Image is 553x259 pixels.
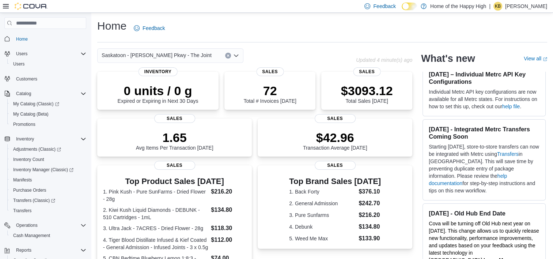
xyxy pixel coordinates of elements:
[154,114,195,123] span: Sales
[7,99,89,109] a: My Catalog (Classic)
[356,57,412,63] p: Updated 4 minute(s) ago
[1,49,89,59] button: Users
[1,33,89,44] button: Home
[139,67,178,76] span: Inventory
[16,36,28,42] span: Home
[118,83,198,98] p: 0 units / 0 g
[489,2,490,11] p: |
[13,167,73,173] span: Inventory Manager (Classic)
[543,57,547,61] svg: External link
[10,196,86,205] span: Transfers (Classic)
[256,67,284,76] span: Sales
[7,165,89,175] a: Inventory Manager (Classic)
[289,211,356,219] dt: 3. Pure Sunfarms
[136,130,213,145] p: 1.65
[10,120,38,129] a: Promotions
[1,74,89,84] button: Customers
[13,49,86,58] span: Users
[10,60,86,68] span: Users
[13,121,35,127] span: Promotions
[103,236,208,251] dt: 4. Tiger Blood Distillate Infused & Kief Coated - General Admission - Infused Joints - 3 x 0.5g
[1,89,89,99] button: Catalog
[211,236,246,244] dd: $112.00
[10,100,86,108] span: My Catalog (Classic)
[13,208,31,214] span: Transfers
[7,185,89,195] button: Purchase Orders
[421,53,475,64] h2: What's new
[429,88,539,110] p: Individual Metrc API key configurations are now available for all Metrc states. For instructions ...
[7,195,89,206] a: Transfers (Classic)
[16,51,27,57] span: Users
[13,233,50,239] span: Cash Management
[524,56,547,61] a: View allExternal link
[136,130,213,151] div: Avg Items Per Transaction [DATE]
[303,130,367,151] div: Transaction Average [DATE]
[359,199,381,208] dd: $242.70
[103,177,246,186] h3: Top Product Sales [DATE]
[10,176,86,184] span: Manifests
[225,53,231,59] button: Clear input
[353,67,380,76] span: Sales
[10,155,47,164] a: Inventory Count
[16,76,37,82] span: Customers
[13,198,55,203] span: Transfers (Classic)
[429,71,539,85] h3: [DATE] – Individual Metrc API Key Configurations
[10,155,86,164] span: Inventory Count
[315,161,356,170] span: Sales
[502,104,520,109] a: help file
[243,83,296,104] div: Total # Invoices [DATE]
[402,3,417,10] input: Dark Mode
[341,83,393,98] p: $3093.12
[103,206,208,221] dt: 2. Kiwi Kush Liquid Diamonds - DEBUNK - 510 Cartridges - 1mL
[289,188,356,195] dt: 1. Back Forty
[429,173,507,186] a: help documentation
[10,206,86,215] span: Transfers
[13,61,24,67] span: Users
[10,206,34,215] a: Transfers
[13,157,44,162] span: Inventory Count
[16,222,38,228] span: Operations
[211,224,246,233] dd: $118.30
[10,196,58,205] a: Transfers (Classic)
[7,230,89,241] button: Cash Management
[1,245,89,255] button: Reports
[13,246,34,255] button: Reports
[10,186,49,195] a: Purchase Orders
[10,60,27,68] a: Users
[10,165,86,174] span: Inventory Manager (Classic)
[13,49,30,58] button: Users
[505,2,547,11] p: [PERSON_NAME]
[13,74,86,83] span: Customers
[13,177,32,183] span: Manifests
[10,176,35,184] a: Manifests
[211,206,246,214] dd: $134.80
[10,100,62,108] a: My Catalog (Classic)
[289,235,356,242] dt: 5. Weed Me Max
[289,200,356,207] dt: 2. General Admission
[13,146,61,152] span: Adjustments (Classic)
[10,110,52,119] a: My Catalog (Beta)
[13,89,86,98] span: Catalog
[13,221,86,230] span: Operations
[10,145,86,154] span: Adjustments (Classic)
[10,186,86,195] span: Purchase Orders
[10,145,64,154] a: Adjustments (Classic)
[7,109,89,119] button: My Catalog (Beta)
[103,188,208,203] dt: 1. Pink Kush - Pure SunFarms - Dried Flower - 28g
[13,221,41,230] button: Operations
[1,220,89,230] button: Operations
[10,231,53,240] a: Cash Management
[289,223,356,230] dt: 4. Debunk
[359,234,381,243] dd: $133.90
[495,2,501,11] span: KB
[7,119,89,129] button: Promotions
[303,130,367,145] p: $42.96
[429,143,539,194] p: Starting [DATE], store-to-store transfers can now be integrated with Metrc using in [GEOGRAPHIC_D...
[13,75,40,83] a: Customers
[359,222,381,231] dd: $134.80
[10,110,86,119] span: My Catalog (Beta)
[10,165,76,174] a: Inventory Manager (Classic)
[15,3,48,10] img: Cova
[289,177,381,186] h3: Top Brand Sales [DATE]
